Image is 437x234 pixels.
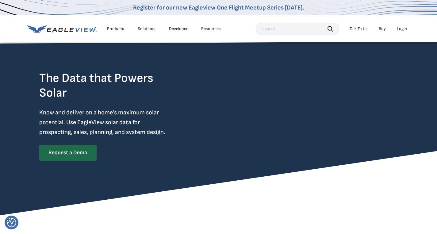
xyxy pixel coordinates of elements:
[133,4,304,11] a: Register for our new Eagleview One Flight Meetup Series [DATE].
[350,26,368,32] div: Talk To Us
[138,26,155,32] div: Solutions
[39,71,174,100] h2: The Data that Powers Solar
[39,108,174,137] p: Know and deliver on a home’s maximum solar potential. Use EagleView solar data for prospecting, s...
[7,218,16,227] img: Revisit consent button
[379,26,386,32] a: Buy
[201,26,221,32] div: Resources
[397,26,407,32] div: Login
[39,145,97,161] a: Request a Demo
[7,218,16,227] button: Consent Preferences
[169,26,188,32] a: Developer
[256,23,339,35] input: Search
[107,26,124,32] div: Products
